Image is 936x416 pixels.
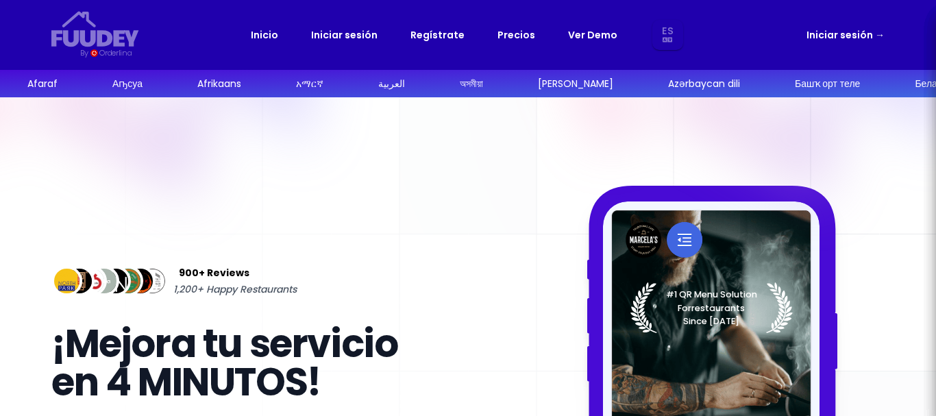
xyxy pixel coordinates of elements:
[251,27,278,43] a: Inicio
[568,27,617,43] a: Ver Demo
[378,77,405,91] div: العربية
[296,77,323,91] div: አማርኛ
[99,47,132,59] div: Orderlina
[51,11,139,47] svg: {/* Added fill="currentColor" here */} {/* This rectangle defines the background. Its explicit fi...
[80,47,88,59] div: By
[137,266,168,297] img: Review Img
[179,265,249,281] span: 900+ Reviews
[113,266,144,297] img: Review Img
[410,27,465,43] a: Regístrate
[806,27,885,43] a: Iniciar sesión
[112,77,143,91] div: Аҧсуа
[630,282,793,333] img: Laurel
[668,77,740,91] div: Azərbaycan dili
[197,77,241,91] div: Afrikaans
[27,77,58,91] div: Afaraf
[88,266,119,297] img: Review Img
[64,266,95,297] img: Review Img
[311,27,378,43] a: Iniciar sesión
[76,266,107,297] img: Review Img
[460,77,483,91] div: অসমীয়া
[101,266,132,297] img: Review Img
[875,28,885,42] span: →
[538,77,613,91] div: [PERSON_NAME]
[795,77,860,91] div: Башҡорт теле
[497,27,535,43] a: Precios
[51,266,82,297] img: Review Img
[125,266,156,297] img: Review Img
[51,317,397,409] span: ¡Mejora tu servicio en 4 MINUTOS!
[173,281,297,297] span: 1,200+ Happy Restaurants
